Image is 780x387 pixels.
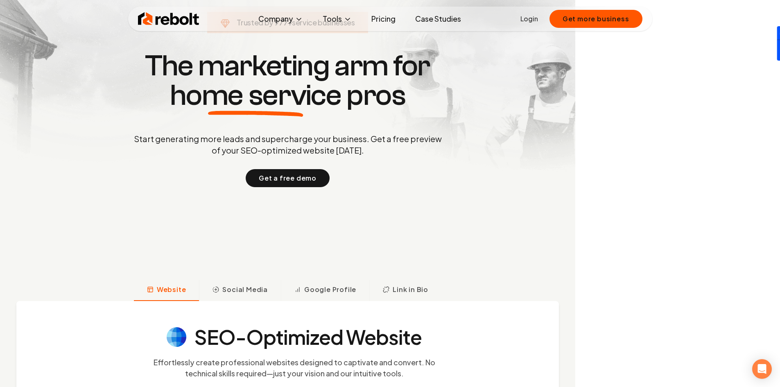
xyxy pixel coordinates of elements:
button: Company [252,11,310,27]
a: Login [520,14,538,24]
h4: SEO-Optimized Website [194,327,422,347]
button: Social Media [199,280,281,301]
button: Website [134,280,199,301]
h1: The marketing arm for pros [91,51,484,110]
button: Tools [316,11,358,27]
button: Get a free demo [246,169,330,187]
span: Link in Bio [393,285,428,294]
button: Google Profile [281,280,369,301]
img: Rebolt Logo [138,11,199,27]
a: Pricing [365,11,402,27]
button: Link in Bio [369,280,441,301]
span: Website [157,285,186,294]
span: home service [170,81,341,110]
span: Google Profile [304,285,356,294]
p: Start generating more leads and supercharge your business. Get a free preview of your SEO-optimiz... [132,133,443,156]
div: Open Intercom Messenger [752,359,772,379]
button: Get more business [549,10,642,28]
a: Case Studies [409,11,468,27]
span: Social Media [222,285,268,294]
